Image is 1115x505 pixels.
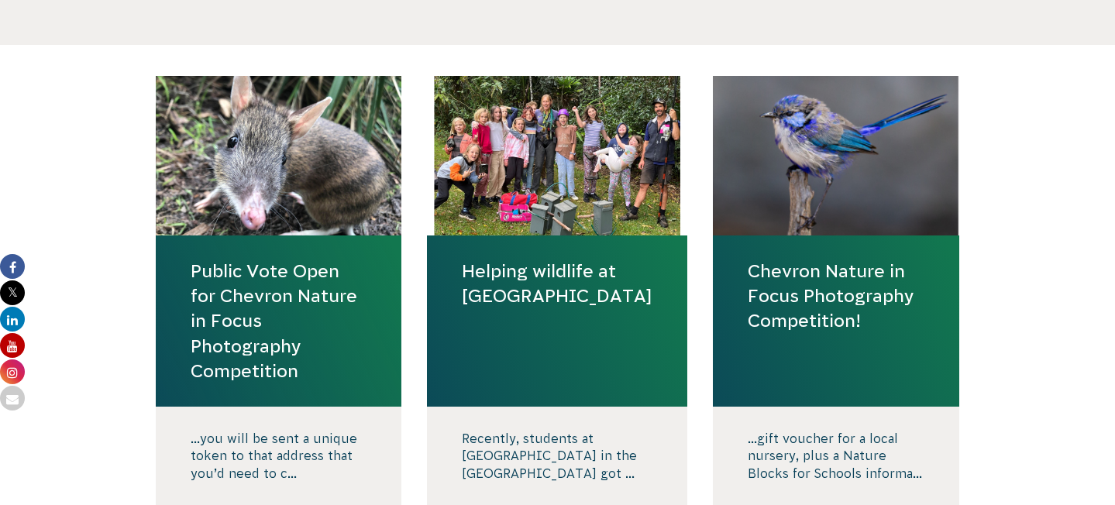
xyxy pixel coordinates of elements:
[748,259,924,334] a: Chevron Nature in Focus Photography Competition!
[191,259,367,383] a: Public Vote Open for Chevron Nature in Focus Photography Competition
[462,259,652,308] a: Helping wildlife at [GEOGRAPHIC_DATA]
